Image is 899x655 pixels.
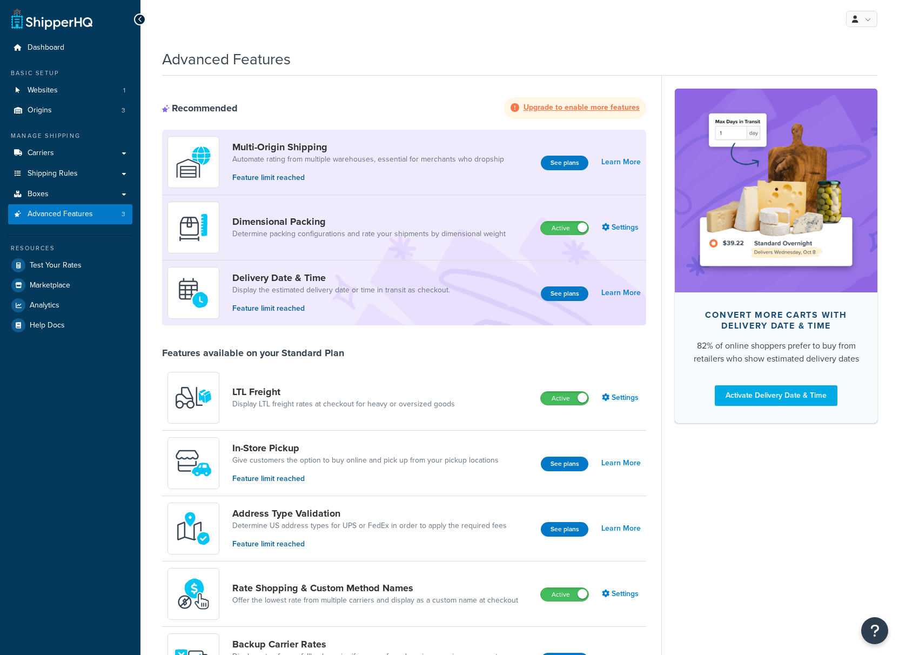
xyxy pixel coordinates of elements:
a: Learn More [601,155,641,170]
span: Origins [28,106,52,115]
div: Manage Shipping [8,131,132,141]
a: Multi-Origin Shipping [232,141,504,153]
label: Active [541,392,588,405]
a: LTL Freight [232,386,455,398]
span: Boxes [28,190,49,199]
a: Give customers the option to buy online and pick up from your pickup locations [232,455,499,466]
a: Dashboard [8,38,132,58]
span: 1 [123,86,125,95]
img: WatD5o0RtDAAAAAElFTkSuQmCC [175,143,212,181]
li: Origins [8,101,132,121]
a: Marketplace [8,276,132,295]
p: Feature limit reached [232,303,450,315]
span: Analytics [30,301,59,310]
a: Display the estimated delivery date or time in transit as checkout. [232,285,450,296]
span: Advanced Features [28,210,93,219]
a: See plans [541,457,588,471]
label: Active [541,588,588,601]
span: Marketplace [30,281,70,290]
a: Determine US address types for UPS or FedEx in order to apply the required fees [232,520,507,531]
a: Learn More [601,521,641,536]
img: kIG8fy0lQAAAABJRU5ErkJggg== [175,510,212,547]
img: wfgcfpwTIucLEAAAAASUVORK5CYII= [175,444,212,482]
div: Resources [8,244,132,253]
span: Dashboard [28,43,64,52]
a: Help Docs [8,316,132,335]
a: Delivery Date & Time [232,272,450,284]
a: Origins3 [8,101,132,121]
img: icon-duo-feat-rate-shopping-ecdd8bed.png [175,575,212,613]
a: Display LTL freight rates at checkout for heavy or oversized goods [232,399,455,410]
a: Settings [602,586,641,601]
img: DTVBYsAAAAAASUVORK5CYII= [175,209,212,246]
div: Recommended [162,102,238,114]
a: Settings [602,220,641,235]
label: Active [541,222,588,235]
a: Determine packing configurations and rate your shipments by dimensional weight [232,229,506,239]
a: Automate rating from multiple warehouses, essential for merchants who dropship [232,154,504,165]
div: Basic Setup [8,69,132,78]
p: Feature limit reached [232,172,504,184]
a: See plans [541,522,588,537]
a: Advanced Features3 [8,204,132,224]
a: Boxes [8,184,132,204]
a: Dimensional Packing [232,216,506,228]
a: See plans [541,156,588,170]
a: Activate Delivery Date & Time [715,385,837,406]
a: Settings [602,390,641,405]
img: y79ZsPf0fXUFUhFXDzUgf+ktZg5F2+ohG75+v3d2s1D9TjoU8PiyCIluIjV41seZevKCRuEjTPPOKHJsQcmKCXGdfprl3L4q7... [175,379,212,417]
h1: Advanced Features [162,49,291,70]
span: Websites [28,86,58,95]
a: Analytics [8,296,132,315]
div: Features available on your Standard Plan [162,347,344,359]
span: Help Docs [30,321,65,330]
a: See plans [541,286,588,301]
a: Test Your Rates [8,256,132,275]
span: 3 [122,106,125,115]
a: Address Type Validation [232,507,507,519]
a: Learn More [601,285,641,300]
button: Open Resource Center [861,617,888,644]
img: feature-image-ddt-36eae7f7280da8017bfb280eaccd9c446f90b1fe08728e4019434db127062ab4.png [691,105,861,276]
a: Backup Carrier Rates [232,638,510,650]
p: Feature limit reached [232,538,507,550]
li: Websites [8,81,132,101]
span: 3 [122,210,125,219]
a: Websites1 [8,81,132,101]
span: Shipping Rules [28,169,78,178]
p: Feature limit reached [232,473,499,485]
a: In-Store Pickup [232,442,499,454]
strong: Upgrade to enable more features [524,102,640,113]
li: Advanced Features [8,204,132,224]
a: Shipping Rules [8,164,132,184]
span: Test Your Rates [30,261,82,270]
a: Learn More [601,456,641,471]
a: Offer the lowest rate from multiple carriers and display as a custom name at checkout [232,595,518,606]
a: Carriers [8,143,132,163]
div: Convert more carts with delivery date & time [692,310,860,331]
div: 82% of online shoppers prefer to buy from retailers who show estimated delivery dates [692,339,860,365]
a: Rate Shopping & Custom Method Names [232,582,518,594]
img: gfkeb5ejjkALwAAAABJRU5ErkJggg== [175,274,212,312]
span: Carriers [28,149,54,158]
